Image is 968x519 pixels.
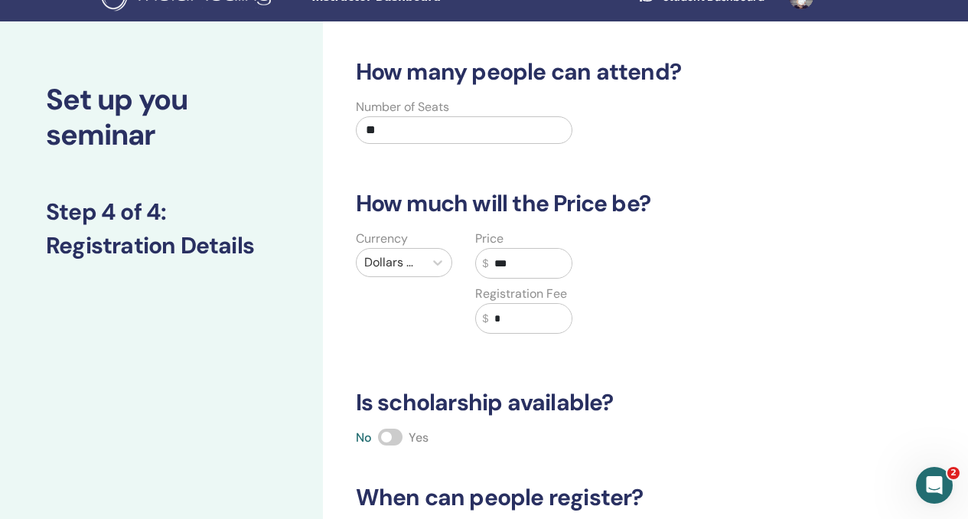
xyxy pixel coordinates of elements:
[482,311,488,327] span: $
[347,190,845,217] h3: How much will the Price be?
[475,285,567,303] label: Registration Fee
[46,198,277,226] h3: Step 4 of 4 :
[356,98,449,116] label: Number of Seats
[947,467,960,479] span: 2
[482,256,488,272] span: $
[356,230,408,248] label: Currency
[409,429,429,446] span: Yes
[46,232,277,259] h3: Registration Details
[475,230,504,248] label: Price
[347,389,845,416] h3: Is scholarship available?
[347,484,845,511] h3: When can people register?
[916,467,953,504] iframe: Intercom live chat
[46,83,277,152] h2: Set up you seminar
[347,58,845,86] h3: How many people can attend?
[356,429,372,446] span: No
